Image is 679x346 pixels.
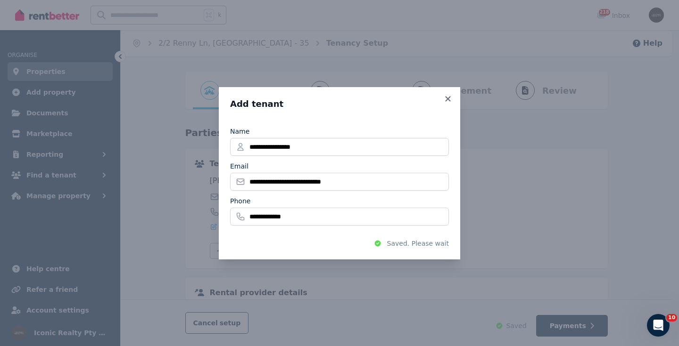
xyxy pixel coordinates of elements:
[230,196,250,206] label: Phone
[387,239,449,248] span: Saved. Please wait
[230,127,249,136] label: Name
[647,314,670,337] iframe: Intercom live chat
[666,314,677,322] span: 10
[230,161,248,171] label: Email
[230,98,449,110] h3: Add tenant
